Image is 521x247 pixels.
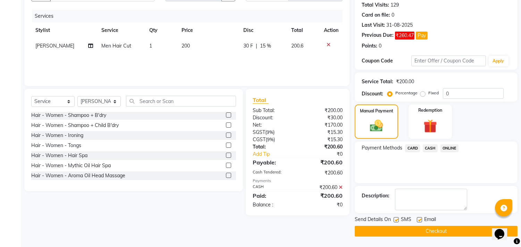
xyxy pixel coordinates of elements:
[390,1,399,9] div: 129
[247,184,298,191] div: CASH
[31,112,106,119] div: Hair - Women - Shampoo + B'dry
[362,1,389,9] div: Total Visits:
[366,118,387,133] img: _cash.svg
[395,90,418,96] label: Percentage
[492,219,514,240] iframe: chat widget
[298,121,348,129] div: ₹170.00
[31,23,97,38] th: Stylist
[423,144,438,152] span: CASH
[247,201,298,208] div: Balance :
[392,11,394,19] div: 0
[35,43,74,49] span: [PERSON_NAME]
[360,108,393,114] label: Manual Payment
[247,136,298,143] div: ( )
[292,43,304,49] span: 200.6
[267,129,273,135] span: 9%
[239,23,287,38] th: Disc
[31,142,81,149] div: Hair - Women - Tongs
[379,42,381,50] div: 0
[298,107,348,114] div: ₹200.00
[306,151,348,158] div: ₹0
[362,22,385,29] div: Last Visit:
[440,144,459,152] span: ONLINE
[362,144,402,152] span: Payment Methods
[298,169,348,177] div: ₹200.60
[97,23,145,38] th: Service
[145,23,177,38] th: Qty
[416,32,428,40] button: Pay
[260,42,271,50] span: 15 %
[253,129,265,135] span: SGST
[243,42,253,50] span: 30 F
[298,129,348,136] div: ₹15.30
[424,216,436,224] span: Email
[256,42,257,50] span: |
[298,143,348,151] div: ₹200.60
[418,107,442,113] label: Redemption
[395,32,414,40] span: ₹260.47
[31,172,125,179] div: Hair - Women - Aroma Oil Head Massage
[298,136,348,143] div: ₹15.30
[362,32,394,40] div: Previous Due:
[320,23,343,38] th: Action
[31,162,111,169] div: Hair - Women - Mythic Oil Hair Spa
[362,90,383,97] div: Discount:
[489,56,509,66] button: Apply
[247,121,298,129] div: Net:
[362,192,389,199] div: Description:
[247,114,298,121] div: Discount:
[247,143,298,151] div: Total:
[177,23,239,38] th: Price
[298,191,348,200] div: ₹200.60
[386,22,413,29] div: 31-08-2025
[298,114,348,121] div: ₹30.00
[428,90,439,96] label: Fixed
[298,158,348,167] div: ₹200.60
[150,43,152,49] span: 1
[396,78,414,85] div: ₹200.00
[362,78,393,85] div: Service Total:
[298,184,348,191] div: ₹200.60
[267,137,274,142] span: 9%
[182,43,190,49] span: 200
[31,132,83,139] div: Hair - Women - Ironing
[247,151,306,158] a: Add Tip
[362,42,377,50] div: Points:
[411,56,486,66] input: Enter Offer / Coupon Code
[298,201,348,208] div: ₹0
[355,216,391,224] span: Send Details On
[247,107,298,114] div: Sub Total:
[362,57,411,65] div: Coupon Code
[247,129,298,136] div: ( )
[31,152,87,159] div: Hair - Women - Hair Spa
[253,136,266,143] span: CGST
[32,10,348,23] div: Services
[419,118,441,135] img: _gift.svg
[101,43,131,49] span: Men Hair Cut
[253,96,269,104] span: Total
[126,96,236,107] input: Search or Scan
[247,191,298,200] div: Paid:
[362,11,390,19] div: Card on file:
[401,216,411,224] span: SMS
[355,226,518,237] button: Checkout
[405,144,420,152] span: CARD
[253,178,343,184] div: Payments
[247,169,298,177] div: Cash Tendered:
[31,122,119,129] div: Hair - Women - Shampoo + Child B'dry
[287,23,320,38] th: Total
[247,158,298,167] div: Payable:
